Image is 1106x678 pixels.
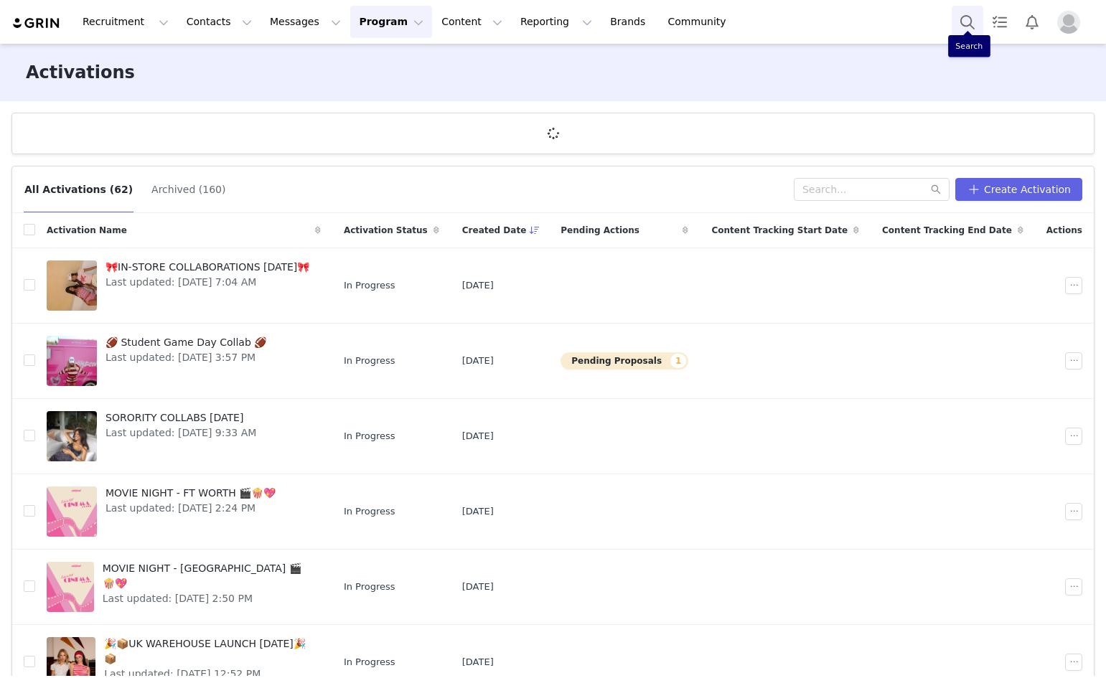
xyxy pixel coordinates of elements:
img: placeholder-profile.jpg [1057,11,1080,34]
span: In Progress [344,278,395,293]
div: Actions [1035,215,1094,245]
span: Last updated: [DATE] 7:04 AM [106,275,309,290]
span: Activation Name [47,224,127,237]
span: 🎉📦UK WAREHOUSE LAUNCH [DATE]🎉📦 [104,636,312,667]
button: Reporting [512,6,601,38]
span: [DATE] [462,354,494,368]
span: Last updated: [DATE] 3:57 PM [106,350,266,365]
button: Search [952,6,983,38]
span: 🏈 Student Game Day Collab 🏈 [106,335,266,350]
button: Profile [1049,11,1095,34]
span: 🎀IN-STORE COLLABORATIONS [DATE]🎀 [106,260,309,275]
button: Create Activation [955,178,1082,201]
span: Last updated: [DATE] 9:33 AM [106,425,256,441]
img: grin logo [11,17,62,30]
span: In Progress [344,655,395,669]
span: [DATE] [462,504,494,519]
a: Brands [601,6,658,38]
span: SORORITY COLLABS [DATE] [106,410,256,425]
span: Last updated: [DATE] 2:24 PM [106,501,276,516]
h3: Activations [26,60,135,85]
button: Archived (160) [151,178,226,201]
span: [DATE] [462,278,494,293]
span: MOVIE NIGHT - [GEOGRAPHIC_DATA] 🎬🍿💖 [103,561,312,591]
a: MOVIE NIGHT - [GEOGRAPHIC_DATA] 🎬🍿💖Last updated: [DATE] 2:50 PM [47,558,321,616]
button: All Activations (62) [24,178,133,201]
a: MOVIE NIGHT - FT WORTH 🎬🍿💖Last updated: [DATE] 2:24 PM [47,483,321,540]
span: Pending Actions [561,224,639,237]
span: Activation Status [344,224,428,237]
span: In Progress [344,504,395,519]
button: Content [433,6,511,38]
span: [DATE] [462,655,494,669]
span: Last updated: [DATE] 2:50 PM [103,591,312,606]
button: Program [350,6,432,38]
span: In Progress [344,580,395,594]
span: Created Date [462,224,527,237]
span: Content Tracking Start Date [711,224,848,237]
a: Community [660,6,741,38]
span: [DATE] [462,429,494,443]
a: Tasks [984,6,1016,38]
span: In Progress [344,429,395,443]
span: [DATE] [462,580,494,594]
i: icon: search [931,184,941,194]
a: SORORITY COLLABS [DATE]Last updated: [DATE] 9:33 AM [47,408,321,465]
button: Contacts [178,6,261,38]
a: 🏈 Student Game Day Collab 🏈Last updated: [DATE] 3:57 PM [47,332,321,390]
button: Pending Proposals1 [561,352,688,369]
span: MOVIE NIGHT - FT WORTH 🎬🍿💖 [106,486,276,501]
input: Search... [794,178,950,201]
button: Notifications [1016,6,1048,38]
a: 🎀IN-STORE COLLABORATIONS [DATE]🎀Last updated: [DATE] 7:04 AM [47,257,321,314]
button: Recruitment [74,6,177,38]
button: Messages [261,6,350,38]
span: Content Tracking End Date [882,224,1012,237]
span: In Progress [344,354,395,368]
